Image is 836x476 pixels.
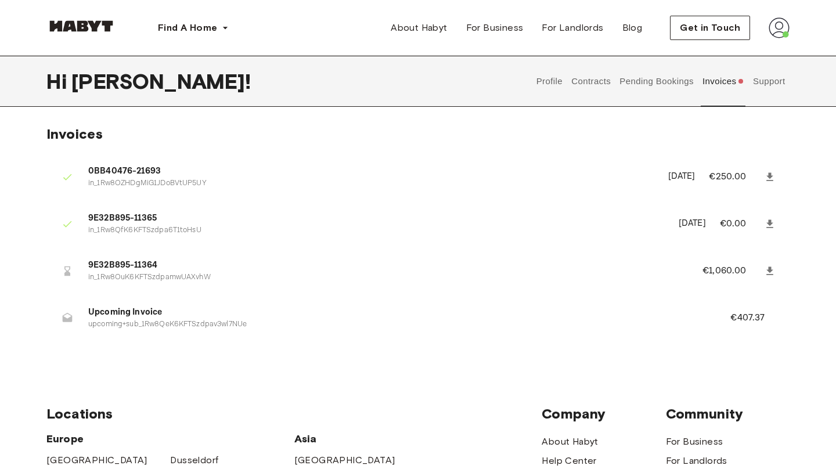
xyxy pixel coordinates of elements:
span: About Habyt [391,21,447,35]
button: Support [751,56,787,107]
button: Get in Touch [670,16,750,40]
p: €407.37 [730,311,780,325]
img: avatar [769,17,790,38]
span: Upcoming Invoice [88,306,702,319]
span: Community [666,405,790,423]
a: [GEOGRAPHIC_DATA] [294,453,395,467]
p: upcoming+sub_1Rw8QeK6KFTSzdpav3wl7NUe [88,319,702,330]
p: €0.00 [720,217,762,231]
p: €250.00 [709,170,762,184]
div: user profile tabs [532,56,790,107]
button: Invoices [701,56,745,107]
span: Asia [294,432,418,446]
a: About Habyt [381,16,456,39]
p: in_1Rw8OZHDgMiG1JDoBVtUP5UY [88,178,654,189]
a: For Business [666,435,723,449]
span: For Landlords [542,21,603,35]
a: For Business [457,16,533,39]
span: 0BB40476-21693 [88,165,654,178]
p: [DATE] [679,217,706,230]
span: Europe [46,432,294,446]
a: Blog [613,16,652,39]
span: Company [542,405,665,423]
p: [DATE] [668,170,696,183]
span: Get in Touch [680,21,740,35]
span: Hi [46,69,71,93]
button: Find A Home [149,16,238,39]
span: 9E32B895-11365 [88,212,665,225]
a: For Landlords [666,454,727,468]
span: Locations [46,405,542,423]
button: Pending Bookings [618,56,696,107]
a: [GEOGRAPHIC_DATA] [46,453,147,467]
span: Find A Home [158,21,217,35]
a: Dusseldorf [170,453,218,467]
span: [PERSON_NAME] ! [71,69,251,93]
img: Habyt [46,20,116,32]
span: Blog [622,21,643,35]
p: €1,060.00 [702,264,762,278]
a: About Habyt [542,435,598,449]
span: For Business [466,21,524,35]
p: in_1Rw8QfK6KFTSzdpa6T1toHsU [88,225,665,236]
button: Contracts [570,56,612,107]
a: For Landlords [532,16,612,39]
button: Profile [535,56,564,107]
span: 9E32B895-11364 [88,259,675,272]
p: in_1Rw8OuK6KFTSzdpamwUAXvhW [88,272,675,283]
a: Help Center [542,454,596,468]
span: Invoices [46,125,103,142]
